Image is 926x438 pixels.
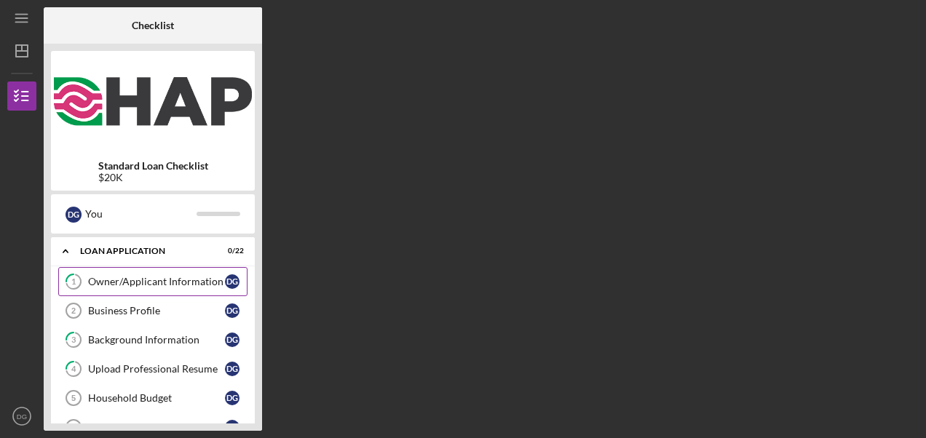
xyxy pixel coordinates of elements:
[66,207,82,223] div: D G
[88,276,225,287] div: Owner/Applicant Information
[225,303,240,318] div: D G
[132,20,174,31] b: Checklist
[225,420,240,434] div: D G
[225,274,240,289] div: D G
[88,392,225,404] div: Household Budget
[58,354,248,383] a: 4Upload Professional ResumeDG
[58,325,248,354] a: 3Background InformationDG
[71,335,76,345] tspan: 3
[225,333,240,347] div: D G
[88,334,225,346] div: Background Information
[7,402,36,431] button: DG
[85,202,197,226] div: You
[88,421,225,433] div: Personal Financial Statement
[225,362,240,376] div: D G
[71,306,76,315] tspan: 2
[51,58,255,146] img: Product logo
[80,247,207,255] div: Loan Application
[71,365,76,374] tspan: 4
[71,394,76,402] tspan: 5
[218,247,244,255] div: 0 / 22
[58,267,248,296] a: 1Owner/Applicant InformationDG
[225,391,240,405] div: D G
[88,363,225,375] div: Upload Professional Resume
[58,296,248,325] a: 2Business ProfileDG
[71,423,76,431] tspan: 6
[58,383,248,413] a: 5Household BudgetDG
[17,413,27,421] text: DG
[71,277,76,287] tspan: 1
[98,172,208,183] div: $20K
[88,305,225,316] div: Business Profile
[98,160,208,172] b: Standard Loan Checklist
